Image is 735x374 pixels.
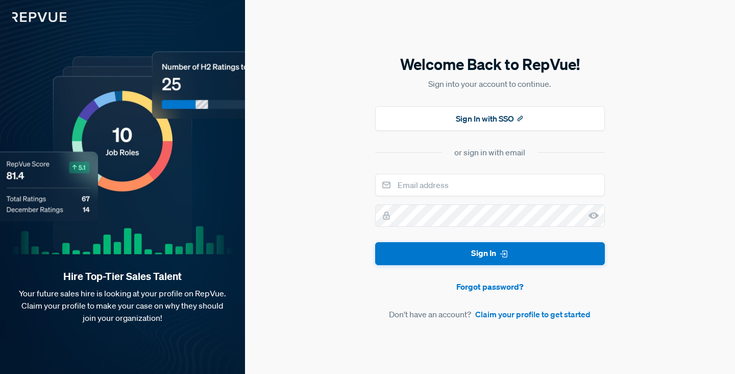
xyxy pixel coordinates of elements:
[16,270,229,283] strong: Hire Top-Tier Sales Talent
[375,280,605,293] a: Forgot password?
[475,308,591,320] a: Claim your profile to get started
[375,242,605,265] button: Sign In
[375,78,605,90] p: Sign into your account to continue.
[16,287,229,324] p: Your future sales hire is looking at your profile on RepVue. Claim your profile to make your case...
[375,308,605,320] article: Don't have an account?
[375,54,605,75] h5: Welcome Back to RepVue!
[454,146,525,158] div: or sign in with email
[375,106,605,131] button: Sign In with SSO
[375,174,605,196] input: Email address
